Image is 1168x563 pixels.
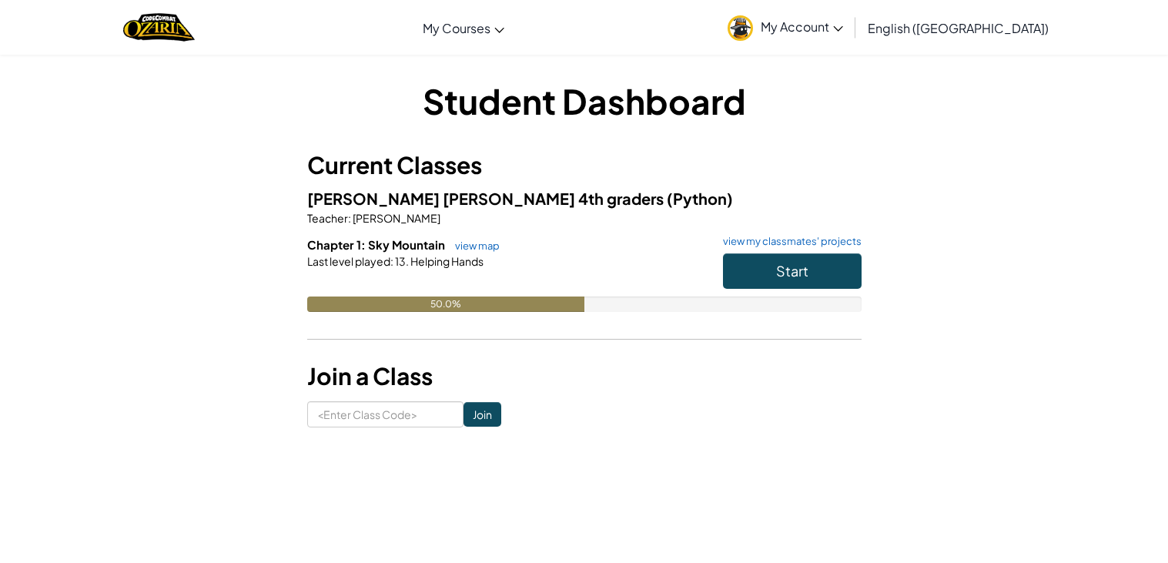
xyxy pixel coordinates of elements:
[348,211,351,225] span: :
[464,402,501,427] input: Join
[351,211,440,225] span: [PERSON_NAME]
[415,7,512,49] a: My Courses
[390,254,393,268] span: :
[393,254,409,268] span: 13.
[123,12,195,43] a: Ozaria by CodeCombat logo
[307,148,862,183] h3: Current Classes
[667,189,733,208] span: (Python)
[123,12,195,43] img: Home
[307,297,584,312] div: 50.0%
[307,211,348,225] span: Teacher
[307,401,464,427] input: <Enter Class Code>
[776,262,808,280] span: Start
[860,7,1056,49] a: English ([GEOGRAPHIC_DATA])
[307,77,862,125] h1: Student Dashboard
[307,189,667,208] span: [PERSON_NAME] [PERSON_NAME] 4th graders
[447,240,500,252] a: view map
[728,15,753,41] img: avatar
[307,237,447,252] span: Chapter 1: Sky Mountain
[307,359,862,394] h3: Join a Class
[720,3,851,52] a: My Account
[423,20,490,36] span: My Courses
[307,254,390,268] span: Last level played
[715,236,862,246] a: view my classmates' projects
[409,254,484,268] span: Helping Hands
[723,253,862,289] button: Start
[761,18,843,35] span: My Account
[868,20,1049,36] span: English ([GEOGRAPHIC_DATA])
